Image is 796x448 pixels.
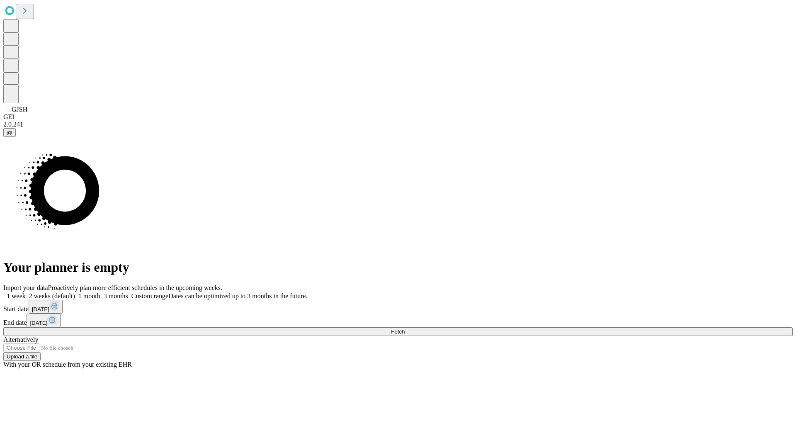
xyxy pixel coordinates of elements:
button: [DATE] [27,314,61,327]
div: 2.0.241 [3,121,793,128]
span: 1 month [78,292,100,299]
span: 2 weeks (default) [29,292,75,299]
span: GJSH [12,106,27,113]
h1: Your planner is empty [3,260,793,275]
div: GEI [3,113,793,121]
span: Custom range [131,292,168,299]
span: Import your data [3,284,48,291]
span: [DATE] [30,320,47,326]
span: Dates can be optimized up to 3 months in the future. [168,292,307,299]
button: [DATE] [29,300,63,314]
span: Fetch [391,329,405,335]
span: @ [7,129,12,136]
span: 1 week [7,292,26,299]
span: With your OR schedule from your existing EHR [3,361,132,368]
div: Start date [3,300,793,314]
button: Fetch [3,327,793,336]
span: Proactively plan more efficient schedules in the upcoming weeks. [48,284,222,291]
span: Alternatively [3,336,38,343]
button: Upload a file [3,352,41,361]
button: @ [3,128,16,137]
span: [DATE] [32,306,49,312]
div: End date [3,314,793,327]
span: 3 months [104,292,128,299]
